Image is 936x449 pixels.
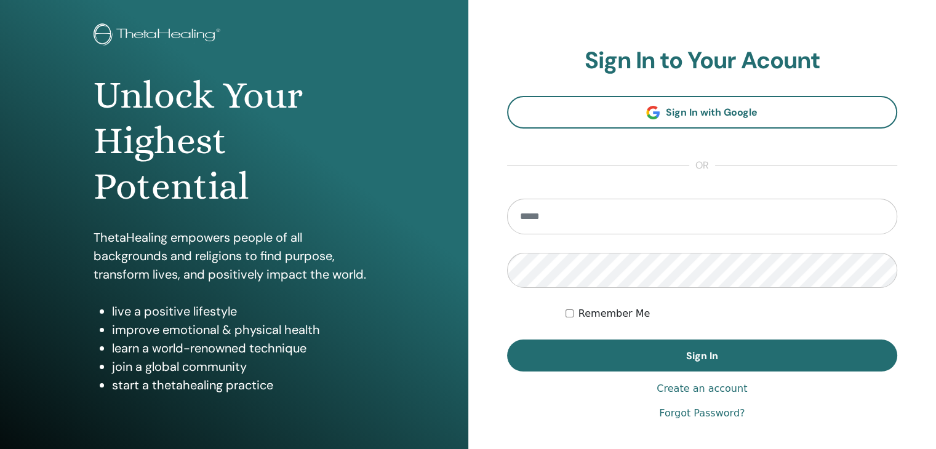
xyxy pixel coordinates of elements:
li: join a global community [112,357,375,376]
p: ThetaHealing empowers people of all backgrounds and religions to find purpose, transform lives, a... [94,228,375,284]
span: or [689,158,715,173]
a: Create an account [657,381,747,396]
li: improve emotional & physical health [112,320,375,339]
li: live a positive lifestyle [112,302,375,320]
h1: Unlock Your Highest Potential [94,73,375,210]
button: Sign In [507,340,898,372]
h2: Sign In to Your Acount [507,47,898,75]
a: Forgot Password? [659,406,745,421]
li: start a thetahealing practice [112,376,375,394]
a: Sign In with Google [507,96,898,129]
div: Keep me authenticated indefinitely or until I manually logout [566,306,897,321]
span: Sign In with Google [666,106,758,119]
li: learn a world-renowned technique [112,339,375,357]
label: Remember Me [578,306,650,321]
span: Sign In [686,349,718,362]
